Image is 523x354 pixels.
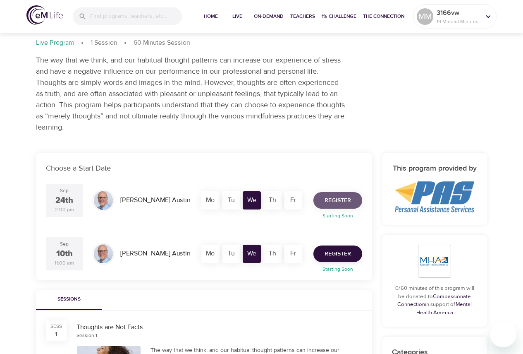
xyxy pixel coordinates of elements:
input: Find programs, teachers, etc... [90,7,182,25]
h6: This program provided by [392,163,478,175]
iframe: Button to launch messaging window [490,321,516,347]
div: Sep [60,187,69,194]
div: Mo [201,191,220,210]
button: Register [313,246,362,262]
div: We [243,191,261,210]
span: On-Demand [254,12,284,21]
div: Session 1 [76,332,97,339]
p: Live Program [36,38,74,48]
div: Thoughts are Not Facts [76,323,362,332]
img: logo [26,5,63,25]
span: Home [201,12,221,21]
nav: breadcrumb [36,38,487,48]
a: Mental Health America [416,301,472,316]
div: Fr [284,191,302,210]
span: 1% Challenge [322,12,356,21]
p: 1 Session [91,38,117,48]
p: Starting Soon [308,212,367,219]
div: 1 [55,330,57,338]
div: [PERSON_NAME] Austin [117,246,193,262]
p: 19 Mindful Minutes [437,18,480,25]
div: 10th [56,248,73,260]
div: Mo [201,245,220,263]
span: Register [325,249,351,259]
div: We [243,245,261,263]
div: MM [417,8,433,25]
div: Sep [60,241,69,248]
p: 60 Minutes Session [134,38,190,48]
p: Choose a Start Date [46,163,362,174]
span: Register [325,195,351,206]
div: Th [263,245,282,263]
div: 24th [55,195,73,207]
div: SESS [50,323,62,330]
span: Sessions [41,295,97,304]
img: PAS%20logo.png [395,181,474,212]
p: 0/60 minutes of this program will be donated to in support of [392,284,478,317]
button: Register [313,192,362,209]
div: Tu [222,191,240,210]
div: 11:00 am [55,260,74,267]
span: Live [227,12,247,21]
p: The way that we think, and our habitual thought patterns can increase our experience of stress an... [36,55,346,133]
a: Compassionate Connection [397,293,471,308]
p: Starting Soon [308,265,367,273]
div: Th [263,191,282,210]
span: Teachers [290,12,315,21]
div: Fr [284,245,302,263]
span: The Connection [363,12,404,21]
div: Tu [222,245,240,263]
div: [PERSON_NAME] Austin [117,192,193,208]
div: 2:00 pm [55,206,74,213]
p: 3166vw [437,8,480,18]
